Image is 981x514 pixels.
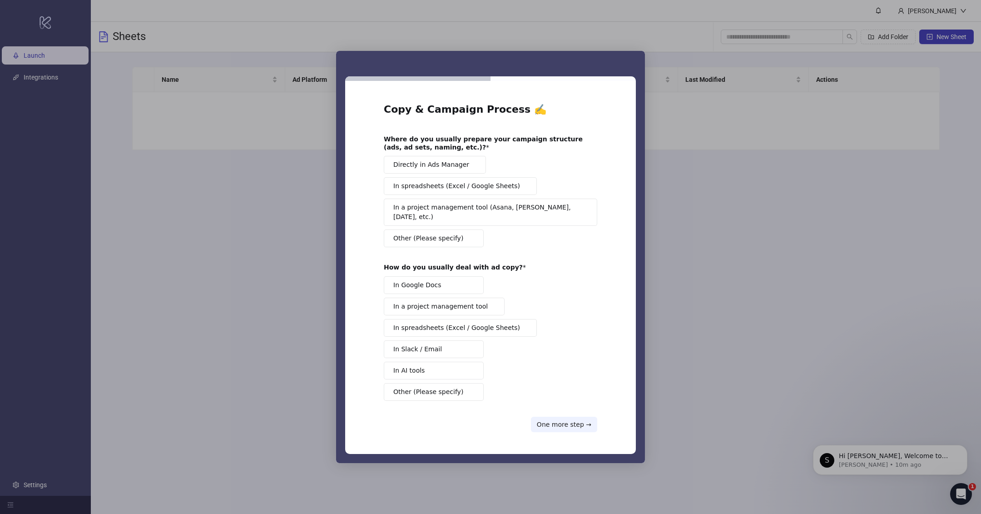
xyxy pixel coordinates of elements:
div: Profile image for Simon [20,27,35,42]
button: One more step → [531,417,597,432]
b: Copy & Campaign Process ✍️ [384,104,546,115]
span: In Google Docs [393,280,441,290]
span: In spreadsheets (Excel / Google Sheets) [393,323,520,333]
span: Directly in Ads Manager [393,160,469,170]
span: In a project management tool (Asana, [PERSON_NAME], [DATE], etc.) [393,203,581,222]
span: In spreadsheets (Excel / Google Sheets) [393,181,520,191]
span: In a project management tool [393,302,488,311]
button: In a project management tool (Asana, [PERSON_NAME], [DATE], etc.) [384,199,597,226]
span: Hi [PERSON_NAME], Welcome to [DOMAIN_NAME]! 🎉 You’re all set to start launching ads effortlessly.... [40,26,156,215]
span: In AI tools [393,366,425,375]
button: In spreadsheets (Excel / Google Sheets) [384,177,537,195]
button: In Google Docs [384,276,484,294]
button: In a project management tool [384,298,505,315]
div: message notification from Simon, 10m ago. Hi James, Welcome to Kitchn.io! 🎉 You’re all set to sta... [14,19,168,49]
span: Other (Please specify) [393,387,463,397]
button: Other (Please specify) [384,230,484,247]
b: How do you usually deal with ad copy? [384,264,523,271]
button: In spreadsheets (Excel / Google Sheets) [384,319,537,337]
b: Where do you usually prepare your campaign structure (ads, ad sets, naming, etc.)? [384,135,583,151]
button: Directly in Ads Manager [384,156,486,174]
button: Other (Please specify) [384,383,484,401]
span: In Slack / Email [393,344,442,354]
p: Message from Simon, sent 10m ago [40,35,157,43]
button: In Slack / Email [384,340,484,358]
span: Other (Please specify) [393,234,463,243]
button: In AI tools [384,362,484,379]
